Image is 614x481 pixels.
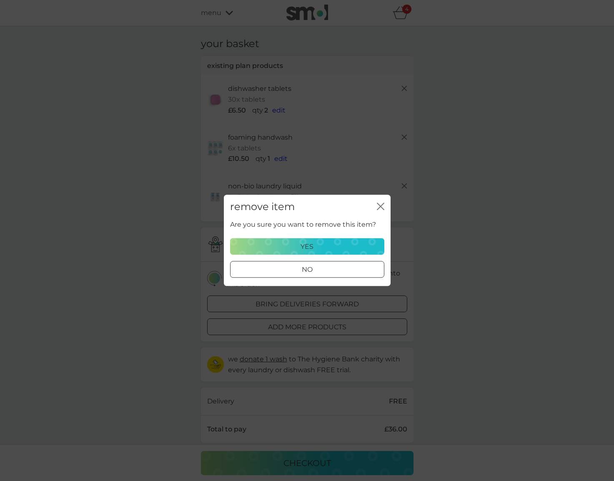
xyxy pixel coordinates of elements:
p: yes [301,241,313,252]
button: close [377,203,384,211]
button: yes [230,238,384,255]
p: Are you sure you want to remove this item? [230,219,376,230]
p: no [302,265,313,276]
h2: remove item [230,201,295,213]
button: no [230,261,384,278]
